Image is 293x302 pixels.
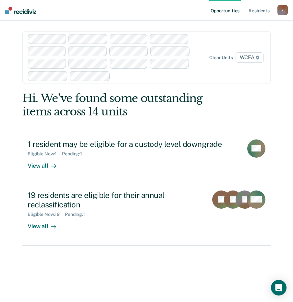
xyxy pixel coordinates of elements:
div: Pending : 1 [65,212,90,217]
div: Eligible Now : 19 [28,212,65,217]
button: s [277,5,288,15]
div: Open Intercom Messenger [271,280,287,295]
span: WCFA [236,52,264,63]
div: 19 residents are eligible for their annual reclassification [28,190,203,209]
div: Pending : 1 [62,151,87,157]
a: 1 resident may be eligible for a custody level downgradeEligible Now:1Pending:1View all [22,134,271,185]
div: Hi. We’ve found some outstanding items across 14 units [22,92,221,118]
div: 1 resident may be eligible for a custody level downgrade [28,139,238,149]
div: View all [28,157,64,169]
div: Clear units [209,55,233,60]
a: 19 residents are eligible for their annual reclassificationEligible Now:19Pending:1View all [22,185,271,246]
div: Eligible Now : 1 [28,151,62,157]
img: Recidiviz [5,7,36,14]
div: View all [28,217,64,230]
